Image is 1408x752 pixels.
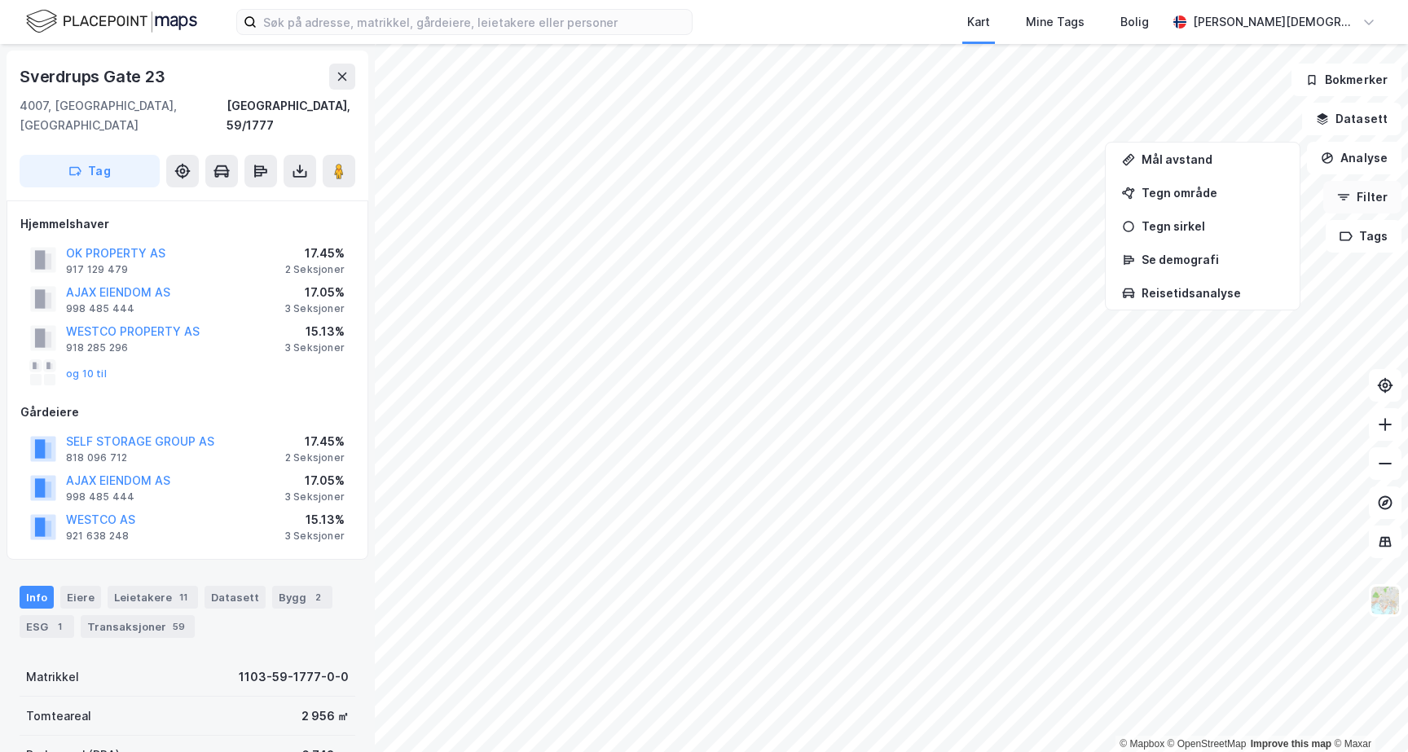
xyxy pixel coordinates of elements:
div: Datasett [205,586,266,609]
div: Info [20,586,54,609]
div: 11 [175,589,191,605]
img: logo.f888ab2527a4732fd821a326f86c7f29.svg [26,7,197,36]
button: Filter [1323,181,1401,213]
div: 59 [169,618,188,635]
a: Improve this map [1251,738,1331,750]
div: 15.13% [284,510,345,530]
div: 921 638 248 [66,530,129,543]
div: Tegn område [1142,186,1283,200]
div: Se demografi [1142,253,1283,266]
div: 818 096 712 [66,451,127,464]
div: 2 956 ㎡ [301,706,349,726]
div: 2 Seksjoner [285,451,345,464]
div: 17.45% [285,244,345,263]
div: Kontrollprogram for chat [1327,674,1408,752]
div: Bolig [1120,12,1149,32]
div: Matrikkel [26,667,79,687]
div: 917 129 479 [66,263,128,276]
img: Z [1370,585,1401,616]
div: 3 Seksjoner [284,341,345,354]
div: Eiere [60,586,101,609]
div: Bygg [272,586,332,609]
div: 2 Seksjoner [285,263,345,276]
div: 1103-59-1777-0-0 [239,667,349,687]
div: 17.05% [284,283,345,302]
iframe: Chat Widget [1327,674,1408,752]
div: Leietakere [108,586,198,609]
div: ESG [20,615,74,638]
div: 998 485 444 [66,490,134,504]
div: 3 Seksjoner [284,302,345,315]
div: 17.45% [285,432,345,451]
div: Mine Tags [1026,12,1085,32]
div: [GEOGRAPHIC_DATA], 59/1777 [227,96,355,135]
div: [PERSON_NAME][DEMOGRAPHIC_DATA] [1193,12,1356,32]
div: Mål avstand [1142,152,1283,166]
button: Tag [20,155,160,187]
div: Sverdrups Gate 23 [20,64,169,90]
a: OpenStreetMap [1168,738,1247,750]
div: Hjemmelshaver [20,214,354,234]
div: 998 485 444 [66,302,134,315]
div: 918 285 296 [66,341,128,354]
button: Bokmerker [1291,64,1401,96]
div: Reisetidsanalyse [1142,286,1283,300]
div: Transaksjoner [81,615,195,638]
div: 1 [51,618,68,635]
button: Analyse [1307,142,1401,174]
button: Datasett [1302,103,1401,135]
a: Mapbox [1120,738,1164,750]
div: 4007, [GEOGRAPHIC_DATA], [GEOGRAPHIC_DATA] [20,96,227,135]
div: Tomteareal [26,706,91,726]
div: 17.05% [284,471,345,490]
div: 3 Seksjoner [284,490,345,504]
div: Tegn sirkel [1142,219,1283,233]
div: Kart [967,12,990,32]
div: 3 Seksjoner [284,530,345,543]
div: Gårdeiere [20,402,354,422]
input: Søk på adresse, matrikkel, gårdeiere, leietakere eller personer [257,10,692,34]
button: Tags [1326,220,1401,253]
div: 2 [310,589,326,605]
div: 15.13% [284,322,345,341]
